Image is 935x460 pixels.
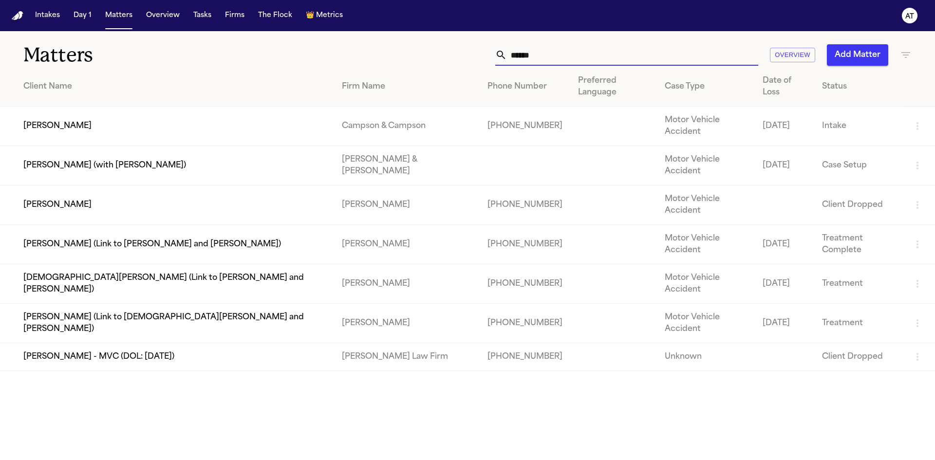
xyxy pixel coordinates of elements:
div: Client Name [23,81,326,92]
img: Finch Logo [12,11,23,20]
td: Client Dropped [814,185,904,225]
button: Firms [221,7,248,24]
button: Overview [770,48,815,63]
button: Intakes [31,7,64,24]
td: [PERSON_NAME] [334,225,480,264]
td: Campson & Campson [334,107,480,146]
div: Firm Name [342,81,472,92]
td: [PERSON_NAME] [334,304,480,343]
td: Unknown [657,343,755,371]
td: [PERSON_NAME] & [PERSON_NAME] [334,146,480,185]
td: [DATE] [755,264,814,304]
div: Case Type [665,81,747,92]
div: Preferred Language [578,75,649,98]
td: [PERSON_NAME] Law Firm [334,343,480,371]
td: [DATE] [755,107,814,146]
td: [DATE] [755,225,814,264]
td: Client Dropped [814,343,904,371]
td: [DATE] [755,146,814,185]
td: Motor Vehicle Accident [657,185,755,225]
div: Status [822,81,897,92]
td: Motor Vehicle Accident [657,264,755,304]
td: Motor Vehicle Accident [657,225,755,264]
button: Overview [142,7,184,24]
td: [PHONE_NUMBER] [480,185,570,225]
div: Phone Number [487,81,562,92]
td: Case Setup [814,146,904,185]
td: Treatment Complete [814,225,904,264]
td: [PHONE_NUMBER] [480,343,570,371]
td: [PERSON_NAME] [334,185,480,225]
td: Intake [814,107,904,146]
div: Date of Loss [763,75,806,98]
button: Add Matter [827,44,888,66]
td: Treatment [814,264,904,304]
td: [PHONE_NUMBER] [480,225,570,264]
button: Matters [101,7,136,24]
td: [PHONE_NUMBER] [480,107,570,146]
td: Motor Vehicle Accident [657,146,755,185]
button: crownMetrics [302,7,347,24]
button: Tasks [189,7,215,24]
button: The Flock [254,7,296,24]
a: Home [12,11,23,20]
td: Motor Vehicle Accident [657,107,755,146]
h1: Matters [23,43,282,67]
td: Motor Vehicle Accident [657,304,755,343]
td: Treatment [814,304,904,343]
td: [PHONE_NUMBER] [480,304,570,343]
td: [PHONE_NUMBER] [480,264,570,304]
button: Day 1 [70,7,95,24]
td: [PERSON_NAME] [334,264,480,304]
td: [DATE] [755,304,814,343]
